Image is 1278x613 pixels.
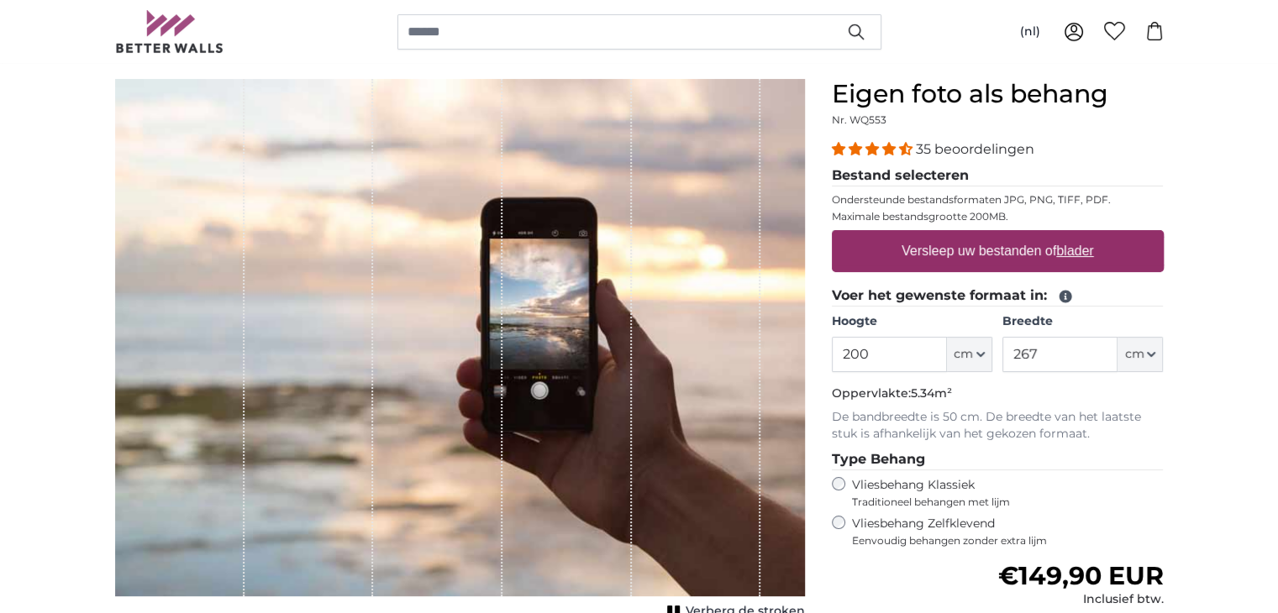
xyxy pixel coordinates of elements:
span: €149,90 EUR [997,560,1163,591]
h1: Eigen foto als behang [832,79,1164,109]
div: Inclusief btw. [997,591,1163,608]
p: Ondersteunde bestandsformaten JPG, PNG, TIFF, PDF. [832,193,1164,207]
legend: Bestand selecteren [832,165,1164,186]
u: blader [1056,244,1093,258]
legend: Type Behang [832,449,1164,470]
p: Oppervlakte: [832,385,1164,402]
span: cm [1124,346,1144,363]
span: Nr. WQ553 [832,113,886,126]
legend: Voer het gewenste formaat in: [832,286,1164,306]
span: Eenvoudig behangen zonder extra lijm [852,534,1164,548]
button: (nl) [1007,17,1054,47]
label: Vliesbehang Zelfklevend [852,516,1164,548]
p: Maximale bestandsgrootte 200MB. [832,210,1164,223]
button: cm [1118,337,1163,372]
span: 5.34m² [911,385,952,401]
p: De bandbreedte is 50 cm. De breedte van het laatste stuk is afhankelijk van het gekozen formaat. [832,409,1164,443]
span: 35 beoordelingen [916,141,1034,157]
button: cm [947,337,992,372]
label: Breedte [1002,313,1163,330]
label: Vliesbehang Klassiek [852,477,1133,509]
span: cm [954,346,973,363]
img: Betterwalls [115,10,224,53]
span: Traditioneel behangen met lijm [852,495,1133,509]
label: Versleep uw bestanden of [895,234,1101,268]
label: Hoogte [832,313,992,330]
span: 4.34 stars [832,141,916,157]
